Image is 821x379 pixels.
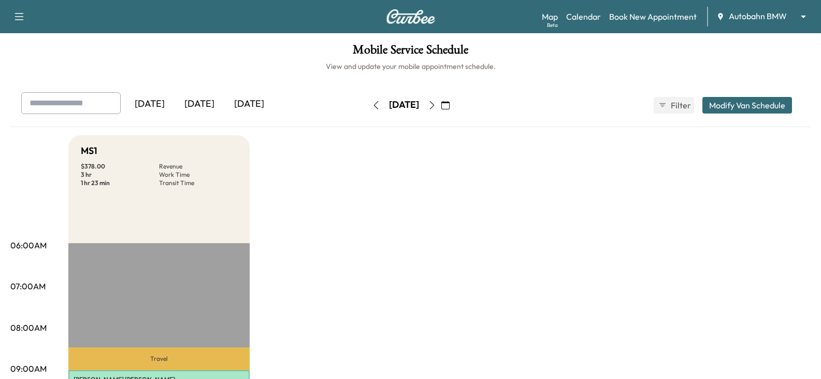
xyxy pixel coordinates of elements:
p: Work Time [159,171,237,179]
p: 07:00AM [10,280,46,292]
h1: Mobile Service Schedule [10,44,811,61]
h5: MS1 [81,144,97,158]
p: 09:00AM [10,362,47,375]
a: Calendar [566,10,601,23]
p: 06:00AM [10,239,47,251]
h6: View and update your mobile appointment schedule. [10,61,811,72]
div: Beta [547,21,558,29]
p: $ 378.00 [81,162,159,171]
img: Curbee Logo [386,9,436,24]
p: Revenue [159,162,237,171]
button: Modify Van Schedule [702,97,792,114]
p: 08:00AM [10,321,47,334]
a: Book New Appointment [609,10,697,23]
span: Autobahn BMW [729,10,787,22]
p: 3 hr [81,171,159,179]
div: [DATE] [125,92,175,116]
span: Filter [671,99,689,111]
div: [DATE] [224,92,274,116]
div: [DATE] [389,99,419,111]
p: Travel [68,347,250,370]
button: Filter [654,97,694,114]
p: 1 hr 23 min [81,179,159,187]
div: [DATE] [175,92,224,116]
a: MapBeta [542,10,558,23]
p: Transit Time [159,179,237,187]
